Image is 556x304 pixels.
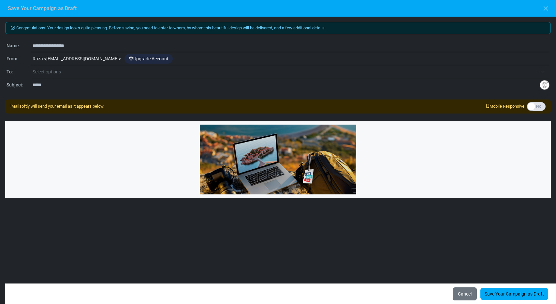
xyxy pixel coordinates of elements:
[540,80,549,90] img: Insert Variable
[31,53,549,65] div: Raza < [EMAIL_ADDRESS][DOMAIN_NAME] >
[33,69,61,74] span: Select options
[7,42,31,49] div: Name:
[486,103,524,110] span: Mobile Responsive
[7,82,31,88] div: Subject:
[8,5,77,11] h6: Save Your Campaign as Draft
[452,287,477,301] button: Cancel
[33,66,549,78] span: Select options
[124,54,173,64] a: Upgrade Account
[33,68,538,76] span: Select options
[7,68,31,75] div: To:
[10,103,104,110] div: Mailsoftly will send your email as it appears below.
[5,22,551,34] div: Congratulations! Your design looks quite pleasing. Before saving, you need to enter to whom, by w...
[480,288,548,300] a: Save Your Campaign as Draft
[7,55,31,62] div: From:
